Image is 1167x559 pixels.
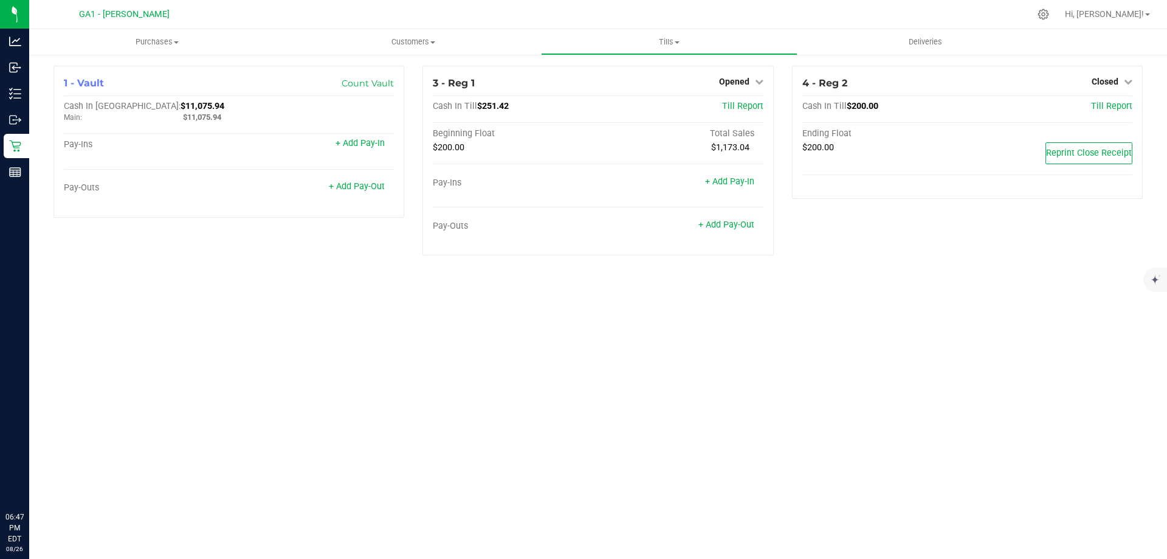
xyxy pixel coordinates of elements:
iframe: Resource center unread badge [36,460,50,474]
span: Reprint Close Receipt [1046,148,1132,158]
div: Pay-Ins [64,139,229,150]
span: Hi, [PERSON_NAME]! [1065,9,1144,19]
span: Customers [286,36,540,47]
a: + Add Pay-Out [329,181,385,192]
span: $1,173.04 [711,142,749,153]
a: Deliveries [797,29,1053,55]
div: Total Sales [598,128,763,139]
iframe: Resource center [12,462,49,498]
span: 1 - Vault [64,77,104,89]
a: Till Report [1091,101,1132,111]
span: $200.00 [802,142,834,153]
span: Cash In [GEOGRAPHIC_DATA]: [64,101,181,111]
span: $11,075.94 [181,101,224,111]
inline-svg: Analytics [9,35,21,47]
inline-svg: Outbound [9,114,21,126]
div: Pay-Outs [64,182,229,193]
p: 08/26 [5,544,24,554]
inline-svg: Reports [9,166,21,178]
a: + Add Pay-In [336,138,385,148]
a: Till Report [722,101,763,111]
inline-svg: Inventory [9,88,21,100]
inline-svg: Inbound [9,61,21,74]
span: Main: [64,113,82,122]
span: Deliveries [892,36,959,47]
p: 06:47 PM EDT [5,512,24,544]
span: Closed [1092,77,1118,86]
span: Purchases [29,36,285,47]
div: Pay-Outs [433,221,598,232]
div: Beginning Float [433,128,598,139]
inline-svg: Retail [9,140,21,152]
span: Cash In Till [802,101,847,111]
a: Count Vault [342,78,394,89]
span: GA1 - [PERSON_NAME] [79,9,170,19]
a: + Add Pay-In [705,176,754,187]
div: Manage settings [1036,9,1051,20]
span: Tills [542,36,796,47]
a: Tills [541,29,797,55]
span: $11,075.94 [183,113,221,122]
a: + Add Pay-Out [698,220,754,230]
span: $251.42 [477,101,509,111]
span: $200.00 [433,142,464,153]
span: $200.00 [847,101,878,111]
span: 3 - Reg 1 [433,77,475,89]
button: Reprint Close Receipt [1045,142,1132,164]
div: Pay-Ins [433,178,598,189]
span: 4 - Reg 2 [802,77,847,89]
a: Purchases [29,29,285,55]
a: Customers [285,29,541,55]
div: Ending Float [802,128,968,139]
span: Cash In Till [433,101,477,111]
span: Opened [719,77,749,86]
